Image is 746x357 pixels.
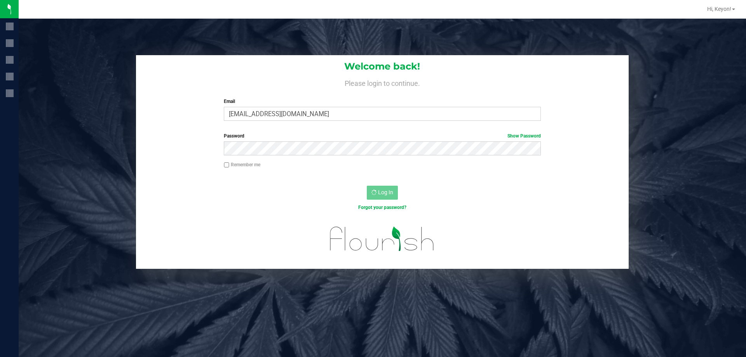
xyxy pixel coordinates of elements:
[378,189,393,195] span: Log In
[358,205,406,210] a: Forgot your password?
[367,186,398,200] button: Log In
[321,219,444,259] img: flourish_logo.svg
[224,133,244,139] span: Password
[224,161,260,168] label: Remember me
[707,6,731,12] span: Hi, Keyon!
[224,98,540,105] label: Email
[136,61,629,71] h1: Welcome back!
[507,133,541,139] a: Show Password
[136,78,629,87] h4: Please login to continue.
[224,162,229,168] input: Remember me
